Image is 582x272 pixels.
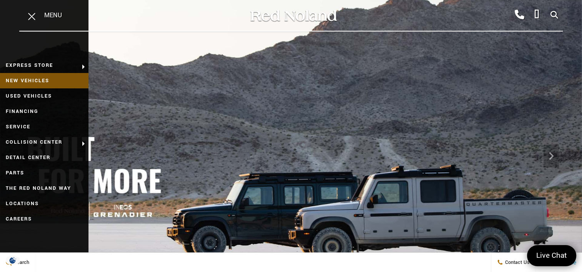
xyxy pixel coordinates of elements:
[527,245,576,266] a: Live Chat
[544,144,559,168] div: Next
[503,259,530,266] span: Contact Us
[4,256,22,264] img: Opt-Out Icon
[532,250,571,261] span: Live Chat
[249,9,337,22] img: Red Noland Auto Group
[4,256,22,264] section: Click to Open Cookie Consent Modal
